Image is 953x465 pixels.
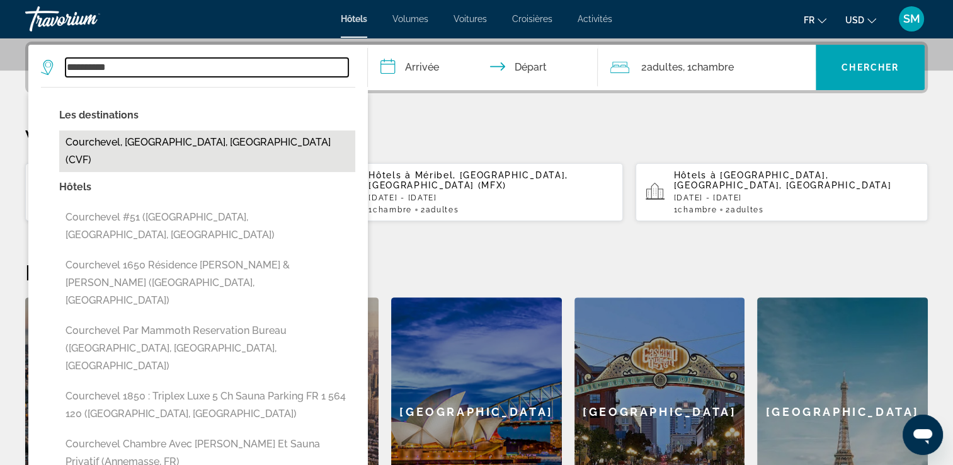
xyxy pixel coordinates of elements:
button: Chercher [816,45,925,90]
a: Voitures [454,14,487,24]
button: Courchevel 1650 Résidence [PERSON_NAME] & [PERSON_NAME] ([GEOGRAPHIC_DATA], [GEOGRAPHIC_DATA]) [59,253,355,313]
button: Courchevel #51 ([GEOGRAPHIC_DATA], [GEOGRAPHIC_DATA], [GEOGRAPHIC_DATA]) [59,205,355,247]
p: Hôtels [59,178,355,196]
div: Widget de recherche [28,45,925,90]
a: Travorium [25,3,151,35]
p: [DATE] - [DATE] [674,193,918,202]
button: Dates d’arrivée et de départ [368,45,598,90]
span: Chambre [691,61,733,73]
span: Chambre [678,205,717,214]
span: Chambre [373,205,412,214]
button: Changer de devise [845,11,876,29]
font: 1 [368,205,373,214]
button: Hôtels à Méribel, [GEOGRAPHIC_DATA], [GEOGRAPHIC_DATA] (MFX)[DATE] - [DATE]1Chambre2Adultes [330,163,622,222]
button: Menu utilisateur [895,6,928,32]
span: USD [845,15,864,25]
a: Hôtels [341,14,367,24]
button: Voyageurs : 2 adultes, 0 enfants [598,45,816,90]
font: 2 [641,61,646,73]
span: Adultes [646,61,682,73]
button: Courchevel, [GEOGRAPHIC_DATA], [GEOGRAPHIC_DATA] (CVF) [59,130,355,172]
font: , 1 [682,61,691,73]
p: Vos recherches récentes [25,125,928,150]
span: Méribel, [GEOGRAPHIC_DATA], [GEOGRAPHIC_DATA] (MFX) [368,170,568,190]
button: Changer la langue [804,11,826,29]
font: 1 [674,205,678,214]
span: Hôtels à [368,170,411,180]
span: Fr [804,15,814,25]
a: Croisières [512,14,552,24]
iframe: Bouton de lancement de la fenêtre de messagerie [903,415,943,455]
a: Volumes [392,14,428,24]
font: 2 [726,205,731,214]
h2: Destinations en vedette [25,260,928,285]
p: [DATE] - [DATE] [368,193,612,202]
span: Adultes [731,205,764,214]
span: [GEOGRAPHIC_DATA], [GEOGRAPHIC_DATA], [GEOGRAPHIC_DATA] [674,170,891,190]
button: Hôtels à [GEOGRAPHIC_DATA], [GEOGRAPHIC_DATA], [GEOGRAPHIC_DATA][DATE] - [DATE]1Chambre2Adultes, ... [25,163,317,222]
font: 2 [421,205,426,214]
span: Adultes [425,205,459,214]
span: Chercher [842,62,899,72]
span: Hôtels à [674,170,716,180]
button: Courchevel par Mammoth Reservation Bureau ([GEOGRAPHIC_DATA], [GEOGRAPHIC_DATA], [GEOGRAPHIC_DATA]) [59,319,355,378]
button: Courchevel 1850 : Triplex luxe 5 ch sauna parking FR 1 564 120 ([GEOGRAPHIC_DATA], [GEOGRAPHIC_DA... [59,384,355,426]
button: Hôtels à [GEOGRAPHIC_DATA], [GEOGRAPHIC_DATA], [GEOGRAPHIC_DATA][DATE] - [DATE]1Chambre2Adultes [636,163,928,222]
span: SM [903,13,920,25]
p: Les destinations [59,106,355,124]
a: Activités [578,14,612,24]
